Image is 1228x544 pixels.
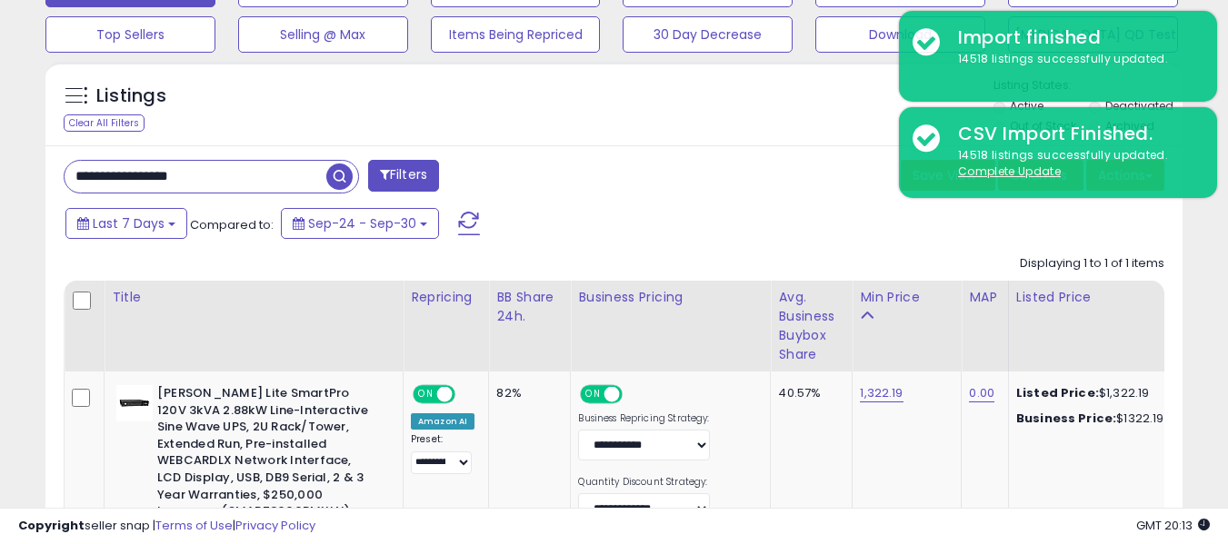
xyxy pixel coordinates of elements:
label: Business Repricing Strategy: [578,412,710,425]
span: Last 7 Days [93,214,165,232]
label: Deactivated [1105,98,1173,114]
div: MAP [969,288,1001,307]
div: Title [112,288,395,307]
b: Business Price: [1016,410,1116,427]
div: $1,322.19 [1016,385,1167,401]
div: Clear All Filters [64,114,145,132]
div: $1322.19 [1016,410,1167,427]
div: Business Pricing [578,288,763,307]
h5: Listings [96,84,166,109]
a: 0.00 [969,384,994,402]
div: BB Share 24h. [496,288,563,326]
a: Privacy Policy [235,517,315,534]
div: 14518 listings successfully updated. [944,51,1203,68]
span: Compared to: [190,216,274,233]
b: [PERSON_NAME] Lite SmartPro 120V 3kVA 2.88kW Line-Interactive Sine Wave UPS, 2U Rack/Tower, Exten... [157,385,378,525]
div: CSV Import Finished. [944,121,1203,147]
div: Min Price [860,288,953,307]
button: Last 7 Days [65,208,187,239]
span: ON [583,387,605,402]
span: Sep-24 - Sep-30 [308,214,416,232]
b: Listed Price: [1016,384,1099,401]
button: Filters [368,160,439,192]
label: Quantity Discount Strategy: [578,476,710,489]
img: 31NRsTAMnOL._SL40_.jpg [116,385,153,421]
a: 1,322.19 [860,384,903,402]
span: OFF [620,387,649,402]
button: 30 Day Decrease [623,16,793,53]
div: Displaying 1 to 1 of 1 items [1020,255,1164,272]
button: Sep-24 - Sep-30 [281,208,439,239]
button: Items Being Repriced [431,16,601,53]
div: 14518 listings successfully updated. [944,147,1203,181]
span: 2025-10-8 20:13 GMT [1136,517,1210,534]
span: OFF [453,387,482,402]
div: Amazon AI [411,413,474,430]
div: Repricing [411,288,481,307]
label: Active [1010,98,1043,114]
div: Preset: [411,433,474,474]
span: ON [414,387,437,402]
div: seller snap | | [18,518,315,535]
u: Complete Update [958,163,1061,179]
div: Avg. Business Buybox Share [778,288,844,364]
div: Import finished [944,25,1203,51]
div: 40.57% [778,385,838,401]
a: Terms of Use [155,517,233,534]
div: 82% [496,385,556,401]
button: Top Sellers [45,16,215,53]
button: Download [815,16,985,53]
div: Listed Price [1016,288,1173,307]
strong: Copyright [18,517,85,534]
button: Selling @ Max [238,16,408,53]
